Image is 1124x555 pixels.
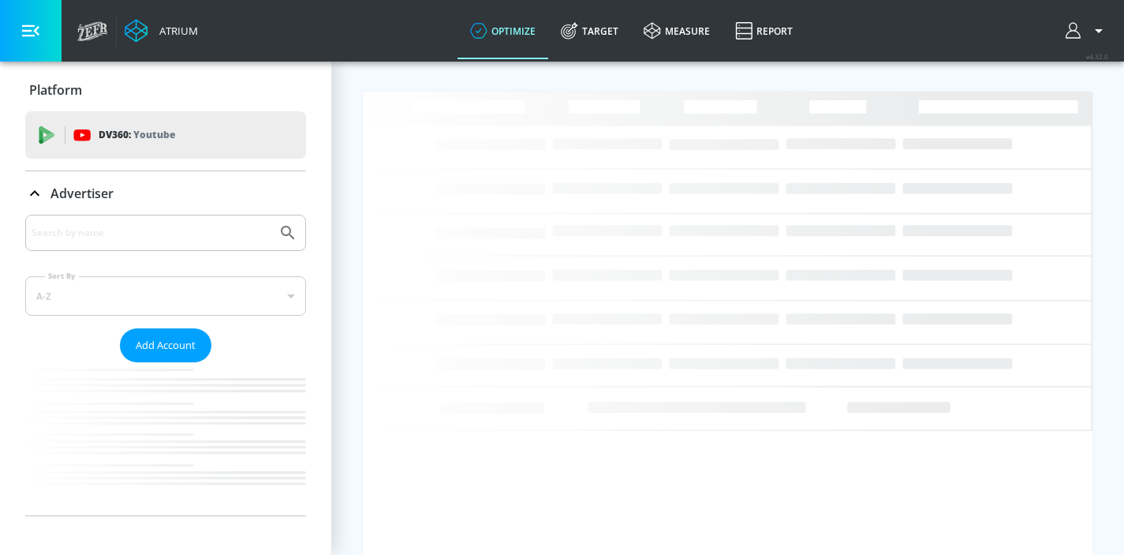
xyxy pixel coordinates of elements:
div: DV360: Youtube [25,111,306,159]
p: Advertiser [50,185,114,202]
a: Atrium [125,19,198,43]
div: A-Z [25,276,306,316]
p: DV360: [99,126,175,144]
div: Advertiser [25,171,306,216]
a: optimize [457,2,548,59]
a: measure [631,2,723,59]
div: Atrium [153,24,198,38]
p: Youtube [133,126,175,143]
span: v 4.32.0 [1086,52,1108,61]
span: Add Account [136,336,196,354]
label: Sort By [45,271,79,281]
p: Platform [29,81,82,99]
a: Report [723,2,805,59]
button: Add Account [120,328,211,362]
div: Platform [25,68,306,112]
a: Target [548,2,631,59]
input: Search by name [32,223,271,243]
div: Advertiser [25,215,306,516]
nav: list of Advertiser [25,362,306,516]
